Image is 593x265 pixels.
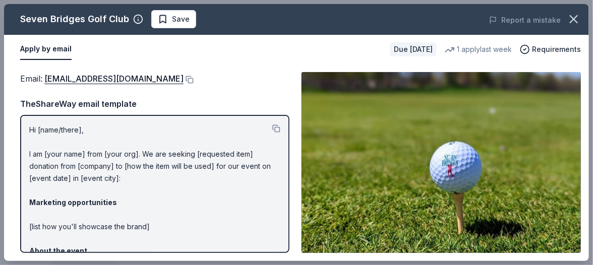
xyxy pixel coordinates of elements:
a: [EMAIL_ADDRESS][DOMAIN_NAME] [44,72,184,85]
button: Report a mistake [489,14,561,26]
span: Requirements [532,43,581,55]
div: Seven Bridges Golf Club [20,11,129,27]
span: Save [172,13,190,25]
div: Due [DATE] [390,42,437,56]
button: Apply by email [20,39,72,60]
strong: About the event [29,246,87,255]
button: Requirements [520,43,581,55]
img: Image for Seven Bridges Golf Club [302,72,581,253]
div: TheShareWay email template [20,97,289,110]
span: Email : [20,74,184,84]
div: 1 apply last week [445,43,512,55]
strong: Marketing opportunities [29,198,117,207]
button: Save [151,10,196,28]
